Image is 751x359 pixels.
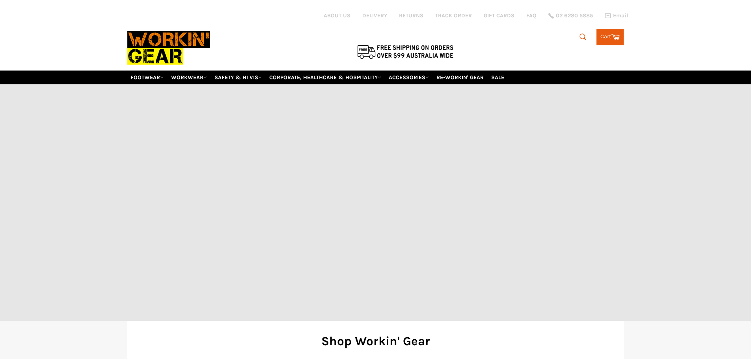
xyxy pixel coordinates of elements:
[484,12,514,19] a: GIFT CARDS
[556,13,593,19] span: 02 6280 5885
[433,71,487,84] a: RE-WORKIN' GEAR
[211,71,265,84] a: SAFETY & HI VIS
[168,71,210,84] a: WORKWEAR
[613,13,628,19] span: Email
[488,71,507,84] a: SALE
[266,71,384,84] a: CORPORATE, HEALTHCARE & HOSPITALITY
[399,12,423,19] a: RETURNS
[324,12,350,19] a: ABOUT US
[127,26,210,70] img: Workin Gear leaders in Workwear, Safety Boots, PPE, Uniforms. Australia's No.1 in Workwear
[356,43,455,60] img: Flat $9.95 shipping Australia wide
[139,333,612,350] h2: Shop Workin' Gear
[362,12,387,19] a: DELIVERY
[386,71,432,84] a: ACCESSORIES
[526,12,537,19] a: FAQ
[548,13,593,19] a: 02 6280 5885
[127,71,167,84] a: FOOTWEAR
[596,29,624,45] a: Cart
[605,13,628,19] a: Email
[435,12,472,19] a: TRACK ORDER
